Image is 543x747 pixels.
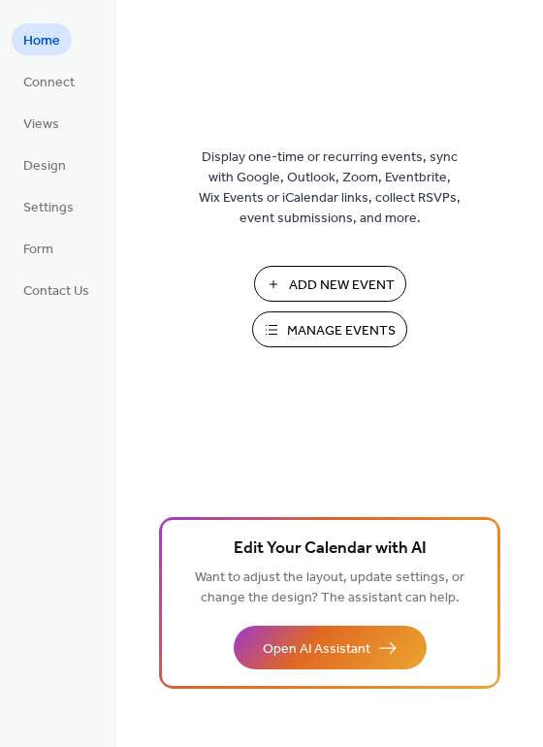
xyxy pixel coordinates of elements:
span: Want to adjust the layout, update settings, or change the design? The assistant can help. [195,565,464,611]
span: Form [23,240,53,260]
span: Open AI Assistant [263,639,370,660]
a: Home [12,23,72,55]
a: Design [12,148,78,180]
span: Manage Events [287,321,396,341]
a: Contact Us [12,274,101,306]
a: Settings [12,190,85,222]
span: Contact Us [23,281,89,302]
a: Form [12,232,65,264]
button: Manage Events [252,311,407,347]
a: Connect [12,65,86,97]
button: Add New Event [254,266,406,302]
span: Add New Event [289,276,395,296]
span: Edit Your Calendar with AI [234,536,427,563]
span: Settings [23,198,74,218]
span: Home [23,31,60,51]
span: Connect [23,73,75,93]
span: Design [23,156,66,177]
span: Views [23,114,59,135]
a: Views [12,107,71,139]
button: Open AI Assistant [234,626,427,669]
span: Display one-time or recurring events, sync with Google, Outlook, Zoom, Eventbrite, Wix Events or ... [199,147,461,229]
